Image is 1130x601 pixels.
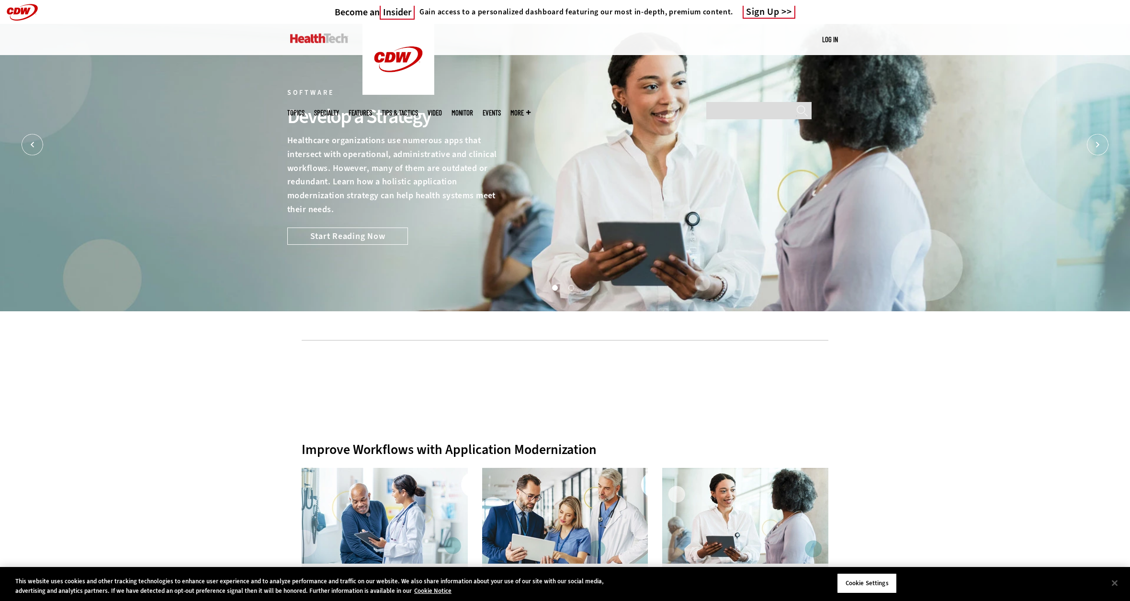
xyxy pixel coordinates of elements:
[822,34,838,45] div: User menu
[743,6,795,19] a: Sign Up
[380,6,415,20] span: Insider
[302,441,828,458] div: Improve Workflows with Application Modernization
[482,468,648,564] img: App Mod Hero 2
[362,24,434,95] img: Home
[349,109,372,116] a: Features
[290,34,348,43] img: Home
[287,109,305,116] span: Topics
[382,109,418,116] a: Tips & Tactics
[391,355,739,398] iframe: advertisement
[662,468,828,564] img: clinician talks with patient while holding tablet
[510,109,531,116] span: More
[287,134,509,216] p: Healthcare organizations use numerous apps that intersect with operational, administrative and cl...
[335,6,415,18] a: Become anInsider
[428,109,442,116] a: Video
[314,109,339,116] span: Specialty
[414,587,452,595] a: More information about your privacy
[822,35,838,44] a: Log in
[15,577,621,595] div: This website uses cookies and other tracking technologies to enhance user experience and to analy...
[287,103,509,129] div: Develop a Strategy
[335,6,415,18] h3: Become an
[287,227,408,245] a: Start Reading Now
[552,285,557,290] button: 1 of 2
[1104,572,1125,593] button: Close
[568,285,573,290] button: 2 of 2
[837,573,897,593] button: Cookie Settings
[302,468,468,564] img: App Mod Hero 3
[415,7,733,17] a: Gain access to a personalized dashboard featuring our most in-depth, premium content.
[452,109,473,116] a: MonITor
[419,7,733,17] h4: Gain access to a personalized dashboard featuring our most in-depth, premium content.
[483,109,501,116] a: Events
[1087,134,1108,156] button: Next
[22,134,43,156] button: Prev
[362,87,434,97] a: CDW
